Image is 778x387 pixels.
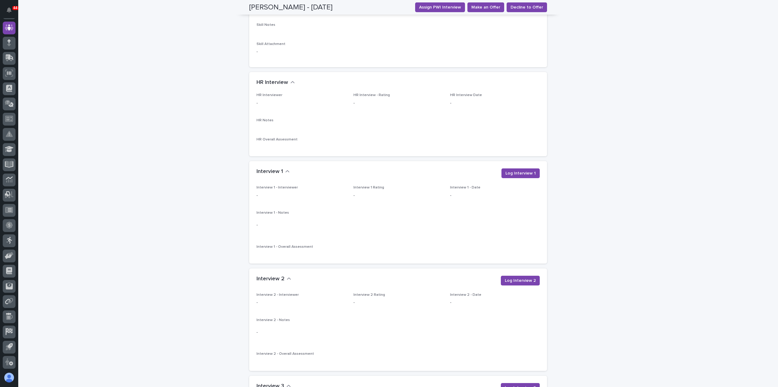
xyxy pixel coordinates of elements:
[256,79,295,86] button: HR Interview
[256,352,314,356] span: Interview 2 - Overall Assessment
[256,299,346,306] p: -
[501,276,540,285] button: Log Interview 2
[256,293,299,297] span: Interview 2 - Interviewer
[505,170,536,176] span: Log Interview 1
[450,93,482,97] span: HR Interview Date
[507,2,547,12] button: Decline to Offer
[505,278,536,284] span: Log Interview 2
[256,100,346,106] p: -
[353,293,385,297] span: Interview 2 Rating
[471,4,500,10] span: Make an Offer
[353,186,384,189] span: Interview 1 Rating
[353,100,443,106] p: -
[450,192,540,199] p: -
[419,4,461,10] span: Assign PWI Interview
[450,299,540,306] p: -
[256,93,282,97] span: HR Interviewer
[256,192,346,199] p: -
[256,42,285,46] span: Skill Attachment
[3,371,15,384] button: users-avatar
[353,299,443,306] p: -
[415,2,465,12] button: Assign PWI Interview
[450,293,481,297] span: Interview 2 - Date
[501,168,540,178] button: Log Interview 1
[256,168,283,175] h2: Interview 1
[256,79,288,86] h2: HR Interview
[256,318,290,322] span: Interview 2 - Notes
[256,49,346,55] p: -
[256,245,313,249] span: Interview 1 - Overall Assessment
[256,329,540,336] p: -
[256,276,291,282] button: Interview 2
[3,4,15,16] button: Notifications
[256,119,274,122] span: HR Notes
[256,186,298,189] span: Interview 1 - Interviewer
[353,93,390,97] span: HR Interview - Rating
[450,100,540,106] p: -
[353,192,443,199] p: -
[256,138,298,141] span: HR Overall Assessment
[256,23,275,27] span: Skill Notes
[467,2,504,12] button: Make an Offer
[256,222,540,228] p: -
[249,3,332,12] h2: [PERSON_NAME] - [DATE]
[256,211,289,215] span: Interview 1 - Notes
[256,168,290,175] button: Interview 1
[256,276,284,282] h2: Interview 2
[8,7,15,17] div: Notifications44
[450,186,480,189] span: Interview 1 - Date
[511,4,543,10] span: Decline to Offer
[13,6,17,10] p: 44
